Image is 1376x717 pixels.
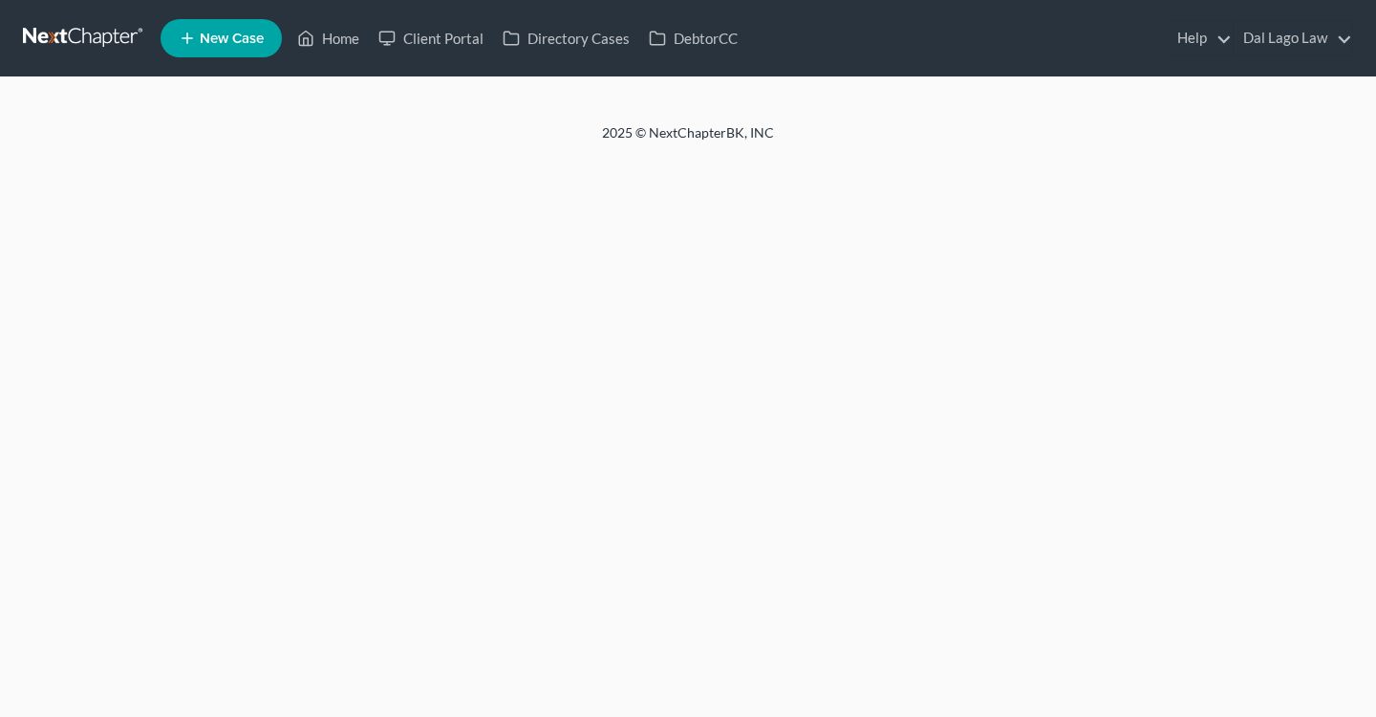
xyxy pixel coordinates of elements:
a: Dal Lago Law [1234,21,1352,55]
a: Help [1168,21,1232,55]
div: 2025 © NextChapterBK, INC [143,123,1233,158]
a: Directory Cases [493,21,639,55]
a: Home [288,21,369,55]
a: DebtorCC [639,21,747,55]
a: Client Portal [369,21,493,55]
new-legal-case-button: New Case [161,19,282,57]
